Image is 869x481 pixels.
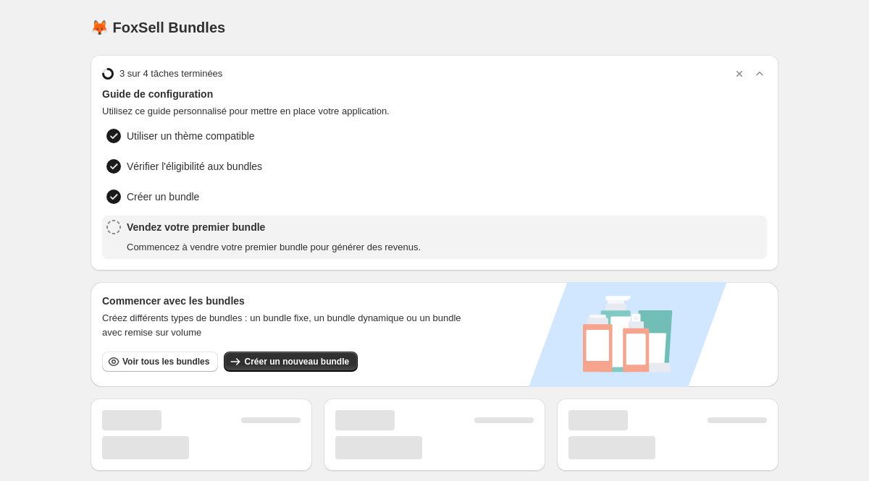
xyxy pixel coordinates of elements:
span: Vendez votre premier bundle [127,220,421,234]
span: Utiliser un thème compatible [127,129,255,143]
button: Créer un nouveau bundle [224,352,358,372]
span: 3 sur 4 tâches terminées [119,67,222,81]
span: Utilisez ce guide personnalisé pour mettre en place votre application. [102,104,767,119]
h1: 🦊 FoxSell Bundles [91,19,225,36]
span: Guide de configuration [102,87,767,101]
span: Créer un nouveau bundle [244,356,349,367]
span: Voir tous les bundles [122,356,209,367]
span: Créez différents types de bundles : un bundle fixe, un bundle dynamique ou un bundle avec remise ... [102,311,479,340]
h3: Commencer avec les bundles [102,294,479,308]
button: Voir tous les bundles [102,352,218,372]
span: Vérifier l'éligibilité aux bundles [127,159,262,174]
span: Créer un bundle [127,190,199,204]
span: Commencez à vendre votre premier bundle pour générer des revenus. [127,240,421,255]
